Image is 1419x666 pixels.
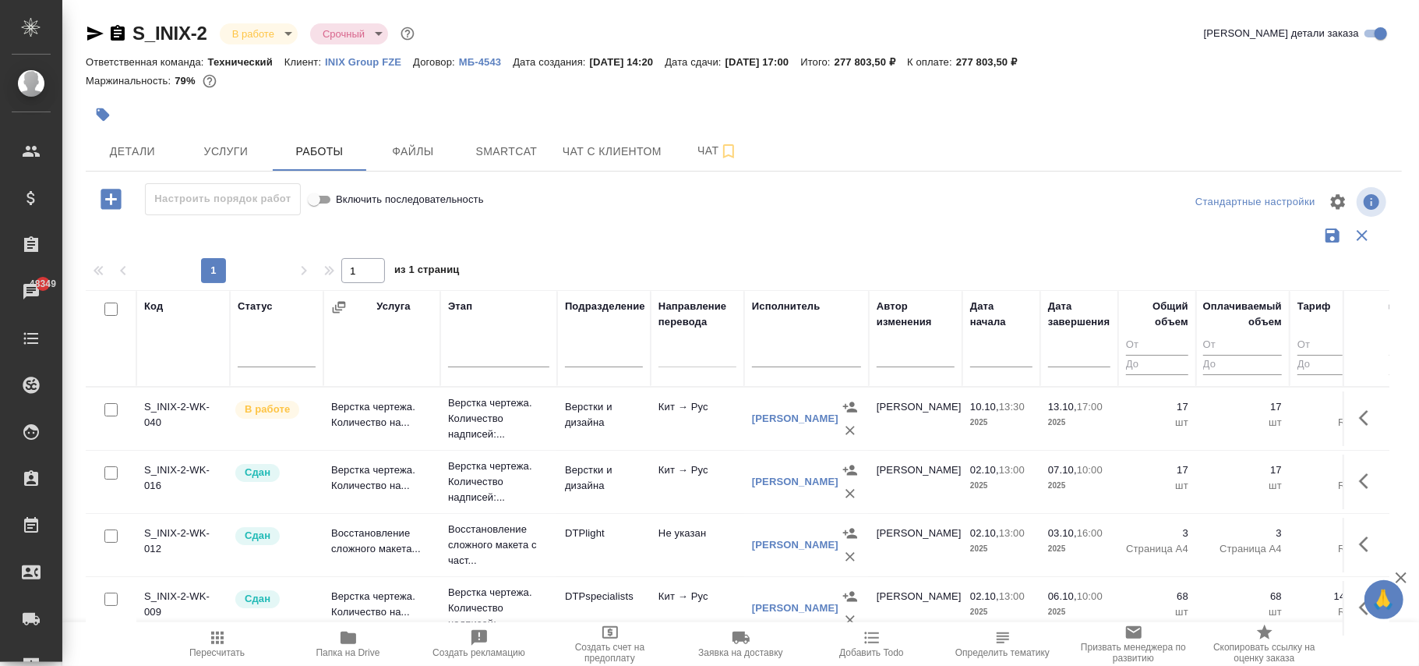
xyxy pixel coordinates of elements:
[397,23,418,44] button: Доп статусы указывают на важность/срочность заказа
[459,56,513,68] p: МБ-4543
[1204,399,1282,415] p: 17
[1318,221,1347,250] button: Сохранить фильтры
[1297,415,1360,430] p: RUB
[1209,642,1321,664] span: Скопировать ссылку на оценку заказа
[545,622,676,666] button: Создать счет на предоплату
[1347,221,1377,250] button: Сбросить фильтры
[234,526,316,547] div: Менеджер проверил работу исполнителя, передает ее на следующий этап
[136,581,230,636] td: S_INIX-2-WK-009
[1048,401,1077,413] p: 13.10,
[394,260,460,283] span: из 1 страниц
[869,581,962,636] td: [PERSON_NAME]
[1204,604,1282,620] p: шт
[590,56,665,68] p: [DATE] 14:20
[310,23,388,44] div: В работе
[376,299,410,314] div: Услуга
[234,589,316,610] div: Менеджер проверил работу исполнителя, передает ее на следующий этап
[1297,399,1360,415] p: 300
[1048,590,1077,602] p: 06.10,
[869,391,962,446] td: [PERSON_NAME]
[284,56,325,68] p: Клиент:
[95,142,170,161] span: Детали
[752,602,838,614] a: [PERSON_NAME]
[1319,183,1357,221] span: Настроить таблицу
[1203,299,1282,330] div: Оплачиваемый объем
[136,391,230,446] td: S_INIX-2-WK-040
[413,56,459,68] p: Договор:
[1048,415,1110,430] p: 2025
[1126,604,1188,620] p: шт
[651,455,744,509] td: Кит → Рус
[970,464,999,476] p: 02.10,
[136,518,230,572] td: S_INIX-2-WK-012
[752,299,821,314] div: Исполнитель
[325,56,413,68] p: INIX Group FZE
[563,142,662,161] span: Чат с клиентом
[325,55,413,68] a: INIX Group FZE
[245,528,270,544] p: Сдан
[1126,462,1188,478] p: 17
[1048,464,1077,476] p: 07.10,
[1077,464,1103,476] p: 10:00
[970,401,999,413] p: 10.10,
[108,24,127,43] button: Скопировать ссылку
[283,622,414,666] button: Папка на Drive
[86,97,120,132] button: Добавить тэг
[680,141,755,161] span: Чат
[459,55,513,68] a: МБ-4543
[414,622,545,666] button: Создать рекламацию
[1204,26,1359,41] span: [PERSON_NAME] детали заказа
[318,27,369,41] button: Срочный
[189,647,245,658] span: Пересчитать
[1204,478,1282,494] p: шт
[869,455,962,509] td: [PERSON_NAME]
[1126,541,1188,557] p: Страница А4
[86,24,104,43] button: Скопировать ссылку для ЯМессенджера
[1297,336,1360,356] input: От
[1126,355,1188,374] input: До
[1371,583,1397,616] span: 🙏
[234,399,316,420] div: Исполнитель выполняет работу
[970,604,1032,620] p: 2025
[999,401,1025,413] p: 13:30
[838,419,862,442] button: Удалить
[719,142,738,161] svg: Подписаться
[554,642,666,664] span: Создать счет на предоплату
[1297,299,1331,314] div: Тариф
[676,622,807,666] button: Заявка на доставку
[1204,526,1282,541] p: 3
[1048,604,1110,620] p: 2025
[838,395,862,419] button: Назначить
[807,622,937,666] button: Добавить Todo
[999,590,1025,602] p: 13:00
[282,142,357,161] span: Работы
[557,455,651,509] td: Верстки и дизайна
[245,465,270,480] p: Сдан
[376,142,450,161] span: Файлы
[323,581,440,636] td: Верстка чертежа. Количество на...
[1077,590,1103,602] p: 10:00
[752,539,838,551] a: [PERSON_NAME]
[175,75,199,87] p: 79%
[970,415,1032,430] p: 2025
[752,476,838,487] a: [PERSON_NAME]
[1350,589,1387,626] button: Здесь прячутся важные кнопки
[1077,527,1103,539] p: 16:00
[1048,541,1110,557] p: 2025
[1048,527,1077,539] p: 03.10,
[970,590,999,602] p: 02.10,
[1048,299,1110,330] div: Дата завершения
[323,455,440,509] td: Верстка чертежа. Количество на...
[557,518,651,572] td: DTPlight
[1078,642,1190,664] span: Призвать менеджера по развитию
[1297,604,1360,620] p: RUB
[208,56,284,68] p: Технический
[4,272,58,311] a: 48349
[1126,415,1188,430] p: шт
[838,545,862,569] button: Удалить
[1068,622,1199,666] button: Призвать менеджера по развитию
[839,647,903,658] span: Добавить Todo
[1191,190,1319,214] div: split button
[907,56,956,68] p: К оплате:
[323,391,440,446] td: Верстка чертежа. Количество на...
